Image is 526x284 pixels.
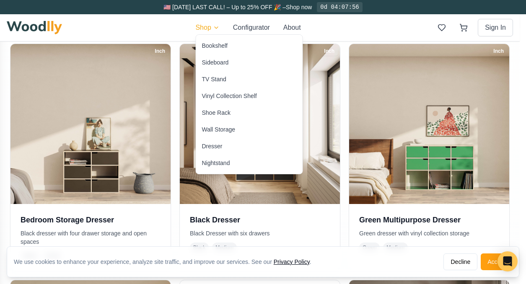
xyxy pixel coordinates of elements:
div: Shoe Rack [202,108,231,117]
div: Nightstand [202,159,230,167]
div: Wall Storage [202,125,236,134]
div: Shop [196,34,303,174]
div: Sideboard [202,58,229,67]
div: TV Stand [202,75,226,83]
div: Vinyl Collection Shelf [202,92,257,100]
div: Bookshelf [202,41,228,50]
div: Dresser [202,142,223,150]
